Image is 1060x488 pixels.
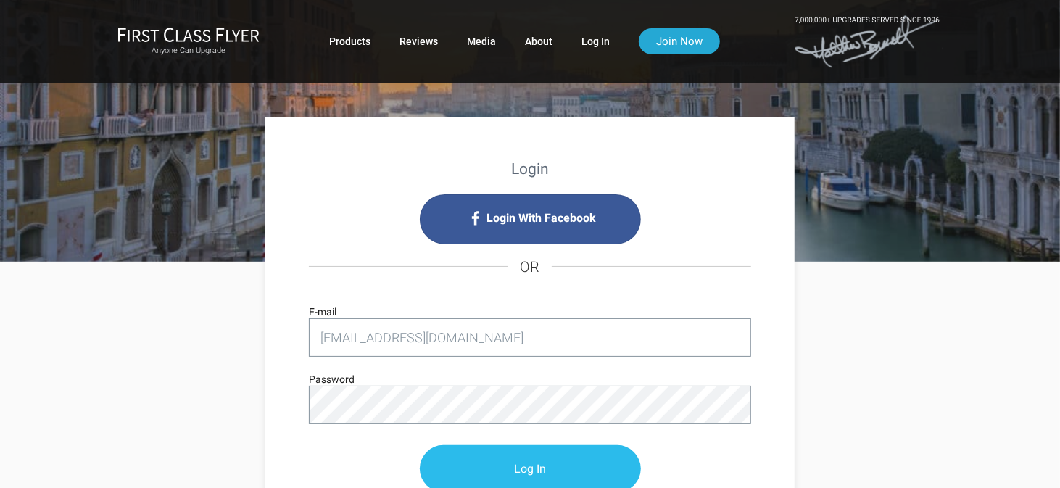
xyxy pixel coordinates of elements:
a: Products [329,28,370,54]
a: First Class FlyerAnyone Can Upgrade [117,27,260,56]
strong: Login [511,160,549,178]
h4: OR [309,244,751,289]
img: First Class Flyer [117,27,260,42]
a: Media [467,28,496,54]
a: Log In [581,28,610,54]
a: Join Now [639,28,720,54]
span: Login With Facebook [487,207,597,230]
small: Anyone Can Upgrade [117,46,260,56]
label: Password [309,371,355,387]
label: E-mail [309,304,336,320]
a: Reviews [399,28,438,54]
a: About [525,28,552,54]
i: Login with Facebook [420,194,641,244]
